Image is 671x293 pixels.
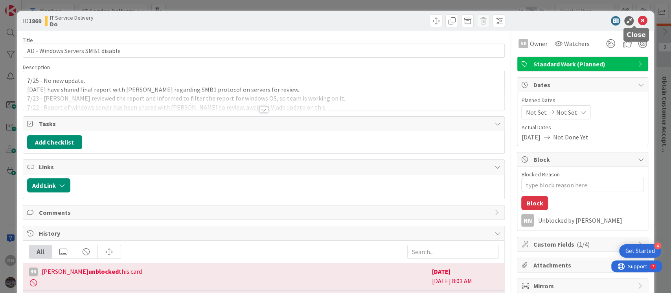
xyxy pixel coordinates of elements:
label: Title [23,37,33,44]
div: [DATE] 8:03 AM [432,267,498,286]
span: Links [39,162,491,172]
h5: Close [627,31,646,38]
b: [DATE] [432,267,450,275]
b: 1869 [29,17,41,25]
span: [PERSON_NAME] this card [42,267,142,276]
span: Block [533,155,634,164]
div: VK [518,39,528,48]
div: NN [29,267,38,276]
span: Not Set [556,108,577,117]
button: Block [521,196,548,210]
span: Dates [533,80,634,90]
span: Tasks [39,119,491,128]
div: All [29,245,52,258]
span: Comments [39,208,491,217]
span: Watchers [564,39,589,48]
span: Custom Fields [533,240,634,249]
div: NN [521,214,534,227]
span: Mirrors [533,281,634,291]
span: ( 1/4 ) [576,240,589,248]
button: Add Link [27,178,70,192]
b: Do [50,21,94,27]
p: 7/25 - No new update. [27,76,501,85]
div: 7 [41,3,43,9]
input: Search... [407,245,498,259]
span: Description [23,64,50,71]
span: Standard Work (Planned) [533,59,634,69]
div: Get Started [625,247,655,255]
span: Owner [529,39,547,48]
span: Planned Dates [521,96,644,104]
p: [DATE] have shared final report with [PERSON_NAME] regarding SMB1 protocol on servers for review. [27,85,501,94]
span: Actual Dates [521,123,644,132]
span: [DATE] [521,132,540,142]
span: Not Set [526,108,546,117]
button: Add Checklist [27,135,82,149]
span: Attachments [533,260,634,270]
span: ID [23,16,41,26]
span: Not Done Yet [553,132,588,142]
input: type card name here... [23,44,505,58]
label: Blocked Reason [521,171,559,178]
span: History [39,229,491,238]
div: Unblocked by [PERSON_NAME] [538,217,644,224]
div: Open Get Started checklist, remaining modules: 4 [619,244,661,258]
div: 4 [654,242,661,249]
b: unblocked [88,267,119,275]
span: IT Service Delivery [50,15,94,21]
span: Support [17,1,36,11]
